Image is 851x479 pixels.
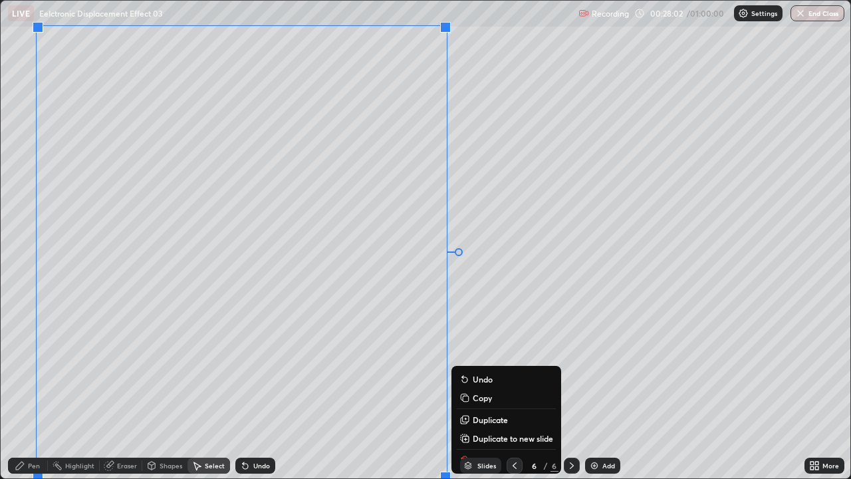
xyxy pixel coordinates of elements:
[477,462,496,469] div: Slides
[39,8,163,19] p: Eelctronic Displacement Effect 03
[751,10,777,17] p: Settings
[457,371,556,387] button: Undo
[544,462,548,470] div: /
[457,412,556,428] button: Duplicate
[473,393,492,403] p: Copy
[822,462,839,469] div: More
[160,462,182,469] div: Shapes
[795,8,806,19] img: end-class-cross
[473,433,553,444] p: Duplicate to new slide
[738,8,749,19] img: class-settings-icons
[117,462,137,469] div: Eraser
[578,8,589,19] img: recording.375f2c34.svg
[457,390,556,406] button: Copy
[65,462,94,469] div: Highlight
[473,414,508,425] p: Duplicate
[473,374,493,385] p: Undo
[550,460,558,472] div: 6
[28,462,40,469] div: Pen
[602,462,615,469] div: Add
[589,460,600,471] img: add-slide-button
[592,9,629,19] p: Recording
[253,462,270,469] div: Undo
[205,462,225,469] div: Select
[12,8,30,19] p: LIVE
[790,5,844,21] button: End Class
[528,462,541,470] div: 6
[457,430,556,446] button: Duplicate to new slide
